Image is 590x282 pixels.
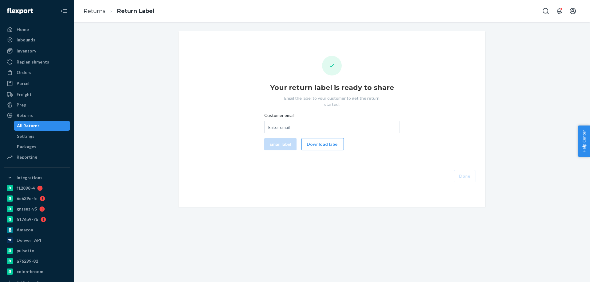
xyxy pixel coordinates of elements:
a: Inbounds [4,35,70,45]
button: Close Navigation [58,5,70,17]
a: f12898-4 [4,183,70,193]
a: Returns [4,110,70,120]
a: Amazon [4,225,70,235]
img: Flexport logo [7,8,33,14]
ol: breadcrumbs [79,2,159,20]
a: Parcel [4,79,70,88]
a: colon-broom [4,267,70,276]
div: gnzsuz-v5 [17,206,37,212]
a: 6e639d-fc [4,194,70,203]
div: 5176b9-7b [17,216,38,222]
div: Inbounds [17,37,35,43]
a: Orders [4,68,70,77]
div: f12898-4 [17,185,35,191]
span: Customer email [264,112,294,121]
a: Prep [4,100,70,110]
a: Returns [84,8,105,14]
div: Settings [17,133,34,139]
div: a76299-82 [17,258,38,264]
a: Freight [4,90,70,99]
a: Packages [14,142,70,152]
div: pulsetto [17,248,34,254]
button: Done [454,170,475,182]
div: Deliverr API [17,237,41,243]
a: pulsetto [4,246,70,256]
a: a76299-82 [4,256,70,266]
h1: Your return label is ready to share [270,83,394,93]
button: Email label [264,138,297,150]
div: Freight [17,91,32,98]
a: Return Label [117,8,154,14]
div: Prep [17,102,26,108]
button: Help Center [578,126,590,157]
div: Inventory [17,48,36,54]
a: Deliverr API [4,235,70,245]
input: Customer email [264,121,399,133]
button: Open account menu [567,5,579,17]
a: Inventory [4,46,70,56]
a: Home [4,25,70,34]
div: colon-broom [17,268,43,275]
div: All Returns [17,123,40,129]
div: Returns [17,112,33,118]
div: Parcel [17,80,29,87]
div: Reporting [17,154,37,160]
a: Replenishments [4,57,70,67]
div: Home [17,26,29,33]
button: Download label [301,138,344,150]
div: Packages [17,144,36,150]
div: Integrations [17,175,42,181]
a: Settings [14,131,70,141]
div: Amazon [17,227,33,233]
button: Open notifications [553,5,565,17]
a: 5176b9-7b [4,214,70,224]
button: Integrations [4,173,70,183]
p: Email the label to your customer to get the return started. [278,95,386,107]
div: 6e639d-fc [17,195,37,202]
a: All Returns [14,121,70,131]
button: Open Search Box [540,5,552,17]
div: Orders [17,69,31,75]
a: gnzsuz-v5 [4,204,70,214]
a: Reporting [4,152,70,162]
div: Replenishments [17,59,49,65]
